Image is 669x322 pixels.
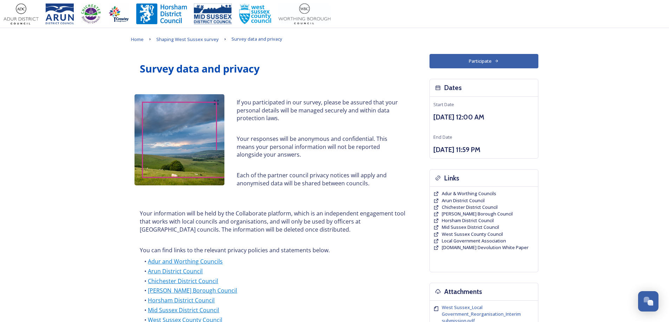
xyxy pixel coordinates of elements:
img: 150ppimsdc%20logo%20blue.png [194,4,232,25]
a: Mid Sussex District Council [148,306,219,314]
span: Shaping West Sussex survey [156,36,219,42]
h3: Dates [444,83,462,93]
a: Horsham District Council [148,296,215,304]
span: Local Government Association [442,238,506,244]
p: Your responses will be anonymous and confidential. This means your personal information will not ... [237,135,406,159]
span: Survey data and privacy [231,36,282,42]
a: Adur and Worthing Councils [148,258,223,265]
p: Each of the partner council privacy notices will apply and anonymised data will be shared between... [237,171,406,187]
span: Start Date [433,101,454,108]
img: Adur%20logo%20%281%29.jpeg [4,4,39,25]
img: Worthing_Adur%20%281%29.jpg [278,4,330,25]
a: Arun District Council [148,267,203,275]
span: Home [131,36,144,42]
h3: [DATE] 12:00 AM [433,112,534,122]
a: [PERSON_NAME] Borough Council [148,287,237,294]
strong: Survey data and privacy [140,62,260,75]
a: Arun District Council [442,197,485,204]
a: Adur & Worthing Councils [442,190,496,197]
button: Open Chat [638,291,658,311]
img: Arun%20District%20Council%20logo%20blue%20CMYK.jpg [46,4,74,25]
a: Mid Sussex District Council [442,224,499,231]
a: Horsham District Council [442,217,494,224]
a: Chichester District Council [442,204,498,211]
img: Horsham%20DC%20Logo.jpg [136,4,187,25]
img: Crawley%20BC%20logo.jpg [108,4,129,25]
p: If you participated in our survey, please be assured that your personal details will be managed s... [237,98,406,122]
span: End Date [433,134,452,140]
p: You can find links to the relevant privacy policies and statements below. [140,246,407,254]
p: Your information will be held by the Collaborate platform, which is an independent engagement too... [140,210,407,233]
a: Home [131,35,144,43]
img: CDC%20Logo%20-%20you%20may%20have%20a%20better%20version.jpg [81,4,101,25]
a: Shaping West Sussex survey [156,35,219,43]
a: [DOMAIN_NAME] Devolution White Paper [442,244,529,251]
h3: Links [444,173,459,183]
a: Local Government Association [442,238,506,244]
img: WSCCPos-Spot-25mm.jpg [239,4,272,25]
a: Chichester District Council [148,277,218,285]
button: Participate [429,54,538,68]
h3: Attachments [444,287,482,297]
a: West Sussex County Council [442,231,503,238]
span: [PERSON_NAME] Borough Council [442,211,513,217]
a: [PERSON_NAME] Borough Council [442,211,513,217]
h3: [DATE] 11:59 PM [433,145,534,155]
